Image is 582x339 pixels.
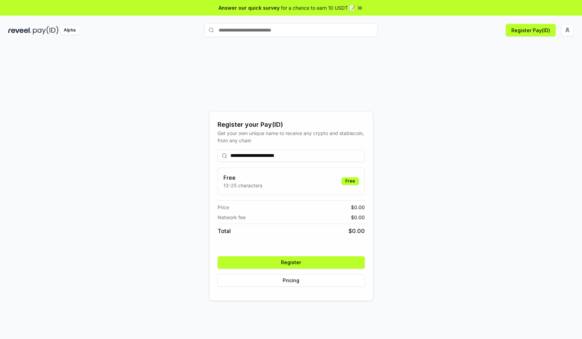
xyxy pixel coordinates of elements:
span: Network fee [218,214,246,221]
div: Get your own unique name to receive any crypto and stablecoin, from any chain [218,130,365,144]
span: $ 0.00 [351,204,365,211]
img: pay_id [33,26,59,35]
img: reveel_dark [8,26,32,35]
span: for a chance to earn 10 USDT 📝 [281,4,355,11]
p: 13-25 characters [223,182,262,189]
span: Answer our quick survey [219,4,280,11]
button: Pricing [218,274,365,287]
span: $ 0.00 [351,214,365,221]
div: Alpha [60,26,79,35]
div: Free [342,177,359,185]
span: $ 0.00 [349,227,365,235]
div: Register your Pay(ID) [218,120,365,130]
span: Price [218,204,229,211]
span: Total [218,227,231,235]
button: Register Pay(ID) [506,24,556,36]
button: Register [218,256,365,269]
h3: Free [223,173,262,182]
